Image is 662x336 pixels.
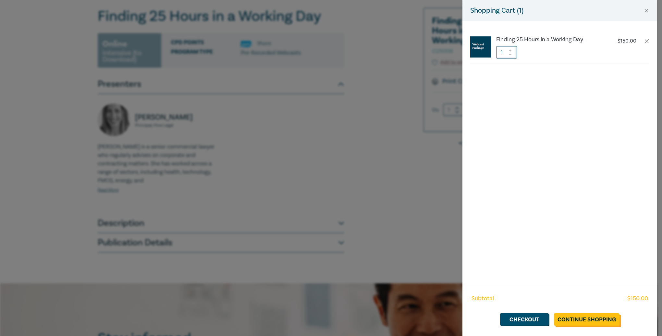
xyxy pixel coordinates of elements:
[554,313,619,326] a: Continue Shopping
[500,313,549,326] a: Checkout
[618,38,636,44] p: $ 150.00
[496,46,517,58] input: 1
[496,36,604,43] a: Finding 25 Hours in a Working Day
[627,294,648,303] span: $ 150.00
[472,294,494,303] span: Subtotal
[470,5,523,16] h5: Shopping Cart ( 1 )
[644,8,649,14] button: Close
[470,36,491,58] img: Webcast%20Package.jpg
